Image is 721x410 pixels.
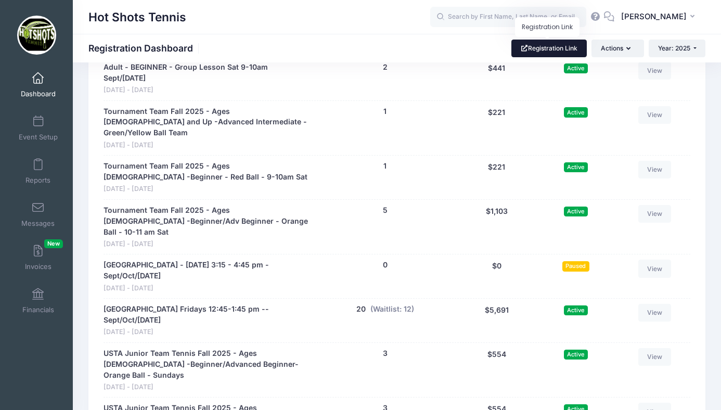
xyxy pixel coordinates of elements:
[104,382,310,392] span: [DATE] - [DATE]
[511,40,587,57] a: Registration Link
[638,205,672,223] a: View
[383,62,388,73] button: 2
[638,62,672,80] a: View
[638,348,672,366] a: View
[456,348,538,392] div: $554
[14,153,63,189] a: Reports
[638,161,672,178] a: View
[383,348,388,359] button: 3
[456,304,538,337] div: $5,691
[25,176,50,185] span: Reports
[430,7,586,28] input: Search by First Name, Last Name, or Email...
[104,348,310,381] a: USTA Junior Team Tennis Fall 2025 - Ages [DEMOGRAPHIC_DATA] -Beginner/Advanced Beginner- Orange B...
[564,63,588,73] span: Active
[638,260,672,277] a: View
[104,161,310,183] a: Tournament Team Fall 2025 - Ages [DEMOGRAPHIC_DATA] -Beginner - Red Ball - 9-10am Sat
[456,62,538,95] div: $441
[104,304,310,326] a: [GEOGRAPHIC_DATA] Fridays 12:45-1:45 pm -- Sept/Oct/[DATE]
[14,67,63,103] a: Dashboard
[383,161,387,172] button: 1
[21,219,55,228] span: Messages
[19,133,58,142] span: Event Setup
[22,305,54,314] span: Financials
[562,261,589,271] span: Paused
[14,110,63,146] a: Event Setup
[356,304,366,315] button: 20
[44,239,63,248] span: New
[370,304,414,315] button: (Waitlist: 12)
[88,43,202,54] h1: Registration Dashboard
[104,62,310,84] a: Adult - BEGINNER - Group Lesson Sat 9-10am Sept/[DATE]
[564,305,588,315] span: Active
[383,205,388,216] button: 5
[456,106,538,150] div: $221
[614,5,705,29] button: [PERSON_NAME]
[564,162,588,172] span: Active
[88,5,186,29] h1: Hot Shots Tennis
[564,207,588,216] span: Active
[17,16,56,55] img: Hot Shots Tennis
[104,205,310,238] a: Tournament Team Fall 2025 - Ages [DEMOGRAPHIC_DATA] -Beginner/Adv Beginner - Orange Ball - 10-11 ...
[14,239,63,276] a: InvoicesNew
[104,184,310,194] span: [DATE] - [DATE]
[515,17,580,37] div: Registration Link
[658,44,690,52] span: Year: 2025
[25,262,51,271] span: Invoices
[104,260,310,281] a: [GEOGRAPHIC_DATA] - [DATE] 3:15 - 4:45 pm - Sept/Oct/[DATE]
[383,260,388,271] button: 0
[104,284,310,293] span: [DATE] - [DATE]
[383,106,387,117] button: 1
[564,350,588,360] span: Active
[591,40,643,57] button: Actions
[104,239,310,249] span: [DATE] - [DATE]
[456,205,538,249] div: $1,103
[456,260,538,293] div: $0
[104,140,310,150] span: [DATE] - [DATE]
[104,106,310,139] a: Tournament Team Fall 2025 - Ages [DEMOGRAPHIC_DATA] and Up -Advanced Intermediate - Green/Yellow ...
[456,161,538,194] div: $221
[104,85,310,95] span: [DATE] - [DATE]
[564,107,588,117] span: Active
[21,89,56,98] span: Dashboard
[621,11,687,22] span: [PERSON_NAME]
[638,106,672,124] a: View
[14,196,63,233] a: Messages
[14,283,63,319] a: Financials
[104,327,310,337] span: [DATE] - [DATE]
[638,304,672,322] a: View
[649,40,705,57] button: Year: 2025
